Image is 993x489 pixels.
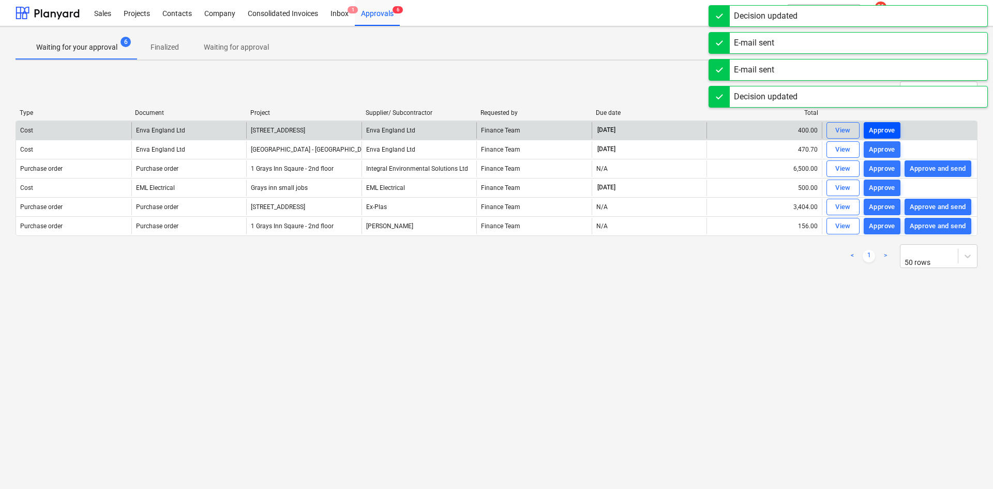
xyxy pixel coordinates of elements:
[151,42,179,53] p: Finalized
[905,258,942,266] div: 50 rows
[835,201,851,213] div: View
[480,109,588,116] div: Requested by
[20,146,33,153] div: Cost
[910,201,966,213] div: Approve and send
[362,141,477,158] div: Enva England Ltd
[846,250,859,262] a: Previous page
[826,218,860,234] button: View
[869,201,895,213] div: Approve
[250,109,357,116] div: Project
[734,37,774,49] div: E-mail sent
[362,122,477,139] div: Enva England Ltd
[476,141,592,158] div: Finance Team
[476,160,592,177] div: Finance Team
[864,122,900,139] button: Approve
[348,6,358,13] span: 1
[20,109,127,116] div: Type
[596,145,616,154] span: [DATE]
[835,182,851,194] div: View
[706,218,822,234] div: 156.00
[864,218,900,234] button: Approve
[711,109,818,116] div: Total
[596,223,608,230] div: N/A
[826,141,860,158] button: View
[734,10,798,22] div: Decision updated
[905,218,971,234] button: Approve and send
[869,125,895,137] div: Approve
[910,163,966,175] div: Approve and send
[864,180,900,196] button: Approve
[362,218,477,234] div: [PERSON_NAME]
[864,141,900,158] button: Approve
[366,109,473,116] div: Supplier/ Subcontractor
[864,199,900,215] button: Approve
[706,180,822,196] div: 500.00
[476,122,592,139] div: Finance Team
[835,220,851,232] div: View
[826,160,860,177] button: View
[251,223,334,230] span: 1 Grays Inn Sqaure - 2nd floor
[706,199,822,215] div: 3,404.00
[362,160,477,177] div: Integral Environmental Solutions Ltd
[20,184,33,191] div: Cost
[393,6,403,13] span: 6
[596,109,703,116] div: Due date
[251,146,487,153] span: North Kent College - Hadlow College (Peter Webster Building and Garden Centre)
[251,127,305,134] span: 1 South Square
[596,126,616,135] span: [DATE]
[864,160,900,177] button: Approve
[869,220,895,232] div: Approve
[476,218,592,234] div: Finance Team
[136,223,178,230] div: Purchase order
[596,165,608,172] div: N/A
[835,144,851,156] div: View
[36,42,117,53] p: Waiting for your approval
[863,250,875,262] a: Page 1 is your current page
[136,127,185,134] div: Enva England Ltd
[136,165,178,172] div: Purchase order
[204,42,269,53] p: Waiting for approval
[734,91,798,103] div: Decision updated
[362,199,477,215] div: Ex-Plas
[706,160,822,177] div: 6,500.00
[362,180,477,196] div: EML Electrical
[596,203,608,211] div: N/A
[476,199,592,215] div: Finance Team
[135,109,242,116] div: Document
[905,160,971,177] button: Approve and send
[20,223,63,230] div: Purchase order
[136,203,178,211] div: Purchase order
[251,165,334,172] span: 1 Grays Inn Sqaure - 2nd floor
[826,180,860,196] button: View
[706,141,822,158] div: 470.70
[941,439,993,489] iframe: Chat Widget
[826,199,860,215] button: View
[136,184,175,191] div: EML Electrical
[869,163,895,175] div: Approve
[596,183,616,192] span: [DATE]
[910,220,966,232] div: Approve and send
[835,163,851,175] div: View
[706,122,822,139] div: 400.00
[476,180,592,196] div: Finance Team
[20,165,63,172] div: Purchase order
[251,203,305,211] span: 168A Fleet Street
[879,250,892,262] a: Next page
[869,144,895,156] div: Approve
[869,182,895,194] div: Approve
[136,146,185,153] div: Enva England Ltd
[905,199,971,215] button: Approve and send
[20,203,63,211] div: Purchase order
[835,125,851,137] div: View
[826,122,860,139] button: View
[121,37,131,47] span: 6
[734,64,774,76] div: E-mail sent
[251,184,308,191] span: Grays inn small jobs
[20,127,33,134] div: Cost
